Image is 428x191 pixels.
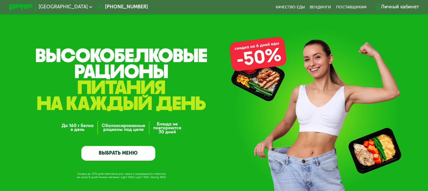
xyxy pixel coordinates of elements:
div: Личный кабинет [381,3,419,10]
div: поставщикам [336,5,367,9]
span: [GEOGRAPHIC_DATA] [39,5,88,9]
a: ВЫБРАТЬ МЕНЮ [81,146,155,161]
a: Вендинги [310,5,331,9]
a: [PHONE_NUMBER] [96,3,148,10]
a: Качество еды [276,5,305,9]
